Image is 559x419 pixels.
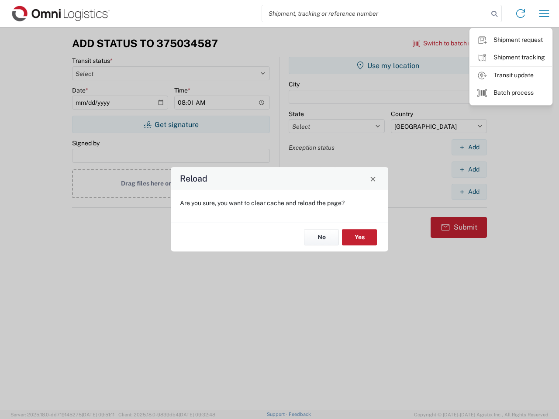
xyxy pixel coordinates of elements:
[470,31,552,49] a: Shipment request
[180,199,379,207] p: Are you sure, you want to clear cache and reload the page?
[367,172,379,185] button: Close
[342,229,377,245] button: Yes
[262,5,488,22] input: Shipment, tracking or reference number
[304,229,339,245] button: No
[470,67,552,84] a: Transit update
[470,84,552,102] a: Batch process
[470,49,552,66] a: Shipment tracking
[180,172,207,185] h4: Reload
